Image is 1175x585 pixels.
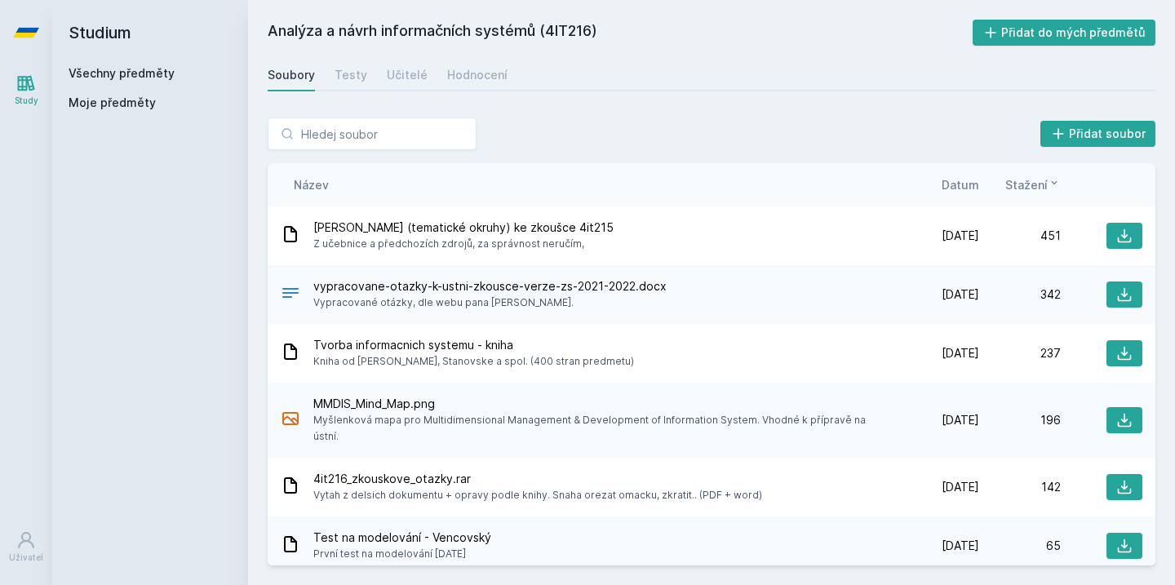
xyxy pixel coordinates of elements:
span: [DATE] [942,286,979,303]
span: [DATE] [942,228,979,244]
h2: Analýza a návrh informačních systémů (4IT216) [268,20,973,46]
span: [DATE] [942,412,979,428]
span: [DATE] [942,479,979,495]
span: Myšlenková mapa pro Multidimensional Management & Development of Information System. Vhodné k pří... [313,412,891,445]
a: Všechny předměty [69,66,175,80]
a: Hodnocení [447,59,508,91]
span: MMDIS_Mind_Map.png [313,396,891,412]
button: Stažení [1005,176,1061,193]
input: Hledej soubor [268,117,477,150]
div: 142 [979,479,1061,495]
span: Test na modelování - Vencovský [313,530,491,546]
div: DOCX [281,283,300,307]
span: Stažení [1005,176,1048,193]
a: Uživatel [3,522,49,572]
div: PNG [281,409,300,432]
span: Vypracované otázky, dle webu pana [PERSON_NAME]. [313,295,667,311]
a: Soubory [268,59,315,91]
a: Učitelé [387,59,428,91]
div: Soubory [268,67,315,83]
div: 451 [979,228,1061,244]
div: Testy [335,67,367,83]
div: 237 [979,345,1061,361]
span: První test na modelování [DATE] [313,546,491,562]
div: 196 [979,412,1061,428]
span: Z učebnice a předchozích zdrojů, za správnost neručím, [313,236,614,252]
div: Učitelé [387,67,428,83]
div: 342 [979,286,1061,303]
div: Study [15,95,38,107]
button: Přidat soubor [1040,121,1156,147]
span: Tvorba informacnich systemu - kniha [313,337,634,353]
div: 65 [979,538,1061,554]
a: Testy [335,59,367,91]
div: Hodnocení [447,67,508,83]
span: 4it216_zkouskove_otazky.rar [313,471,762,487]
span: [DATE] [942,345,979,361]
span: Kniha od [PERSON_NAME], Stanovske a spol. (400 stran predmetu) [313,353,634,370]
span: Moje předměty [69,95,156,111]
div: Uživatel [9,552,43,564]
span: [PERSON_NAME] (tematické okruhy) ke zkoušce 4it215 [313,219,614,236]
a: Study [3,65,49,115]
span: vypracovane-otazky-k-ustni-zkousce-verze-zs-2021-2022.docx [313,278,667,295]
button: Datum [942,176,979,193]
button: Přidat do mých předmětů [973,20,1156,46]
span: [DATE] [942,538,979,554]
button: Název [294,176,329,193]
span: Vytah z delsich dokumentu + opravy podle knihy. Snaha orezat omacku, zkratit.. (PDF + word) [313,487,762,503]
